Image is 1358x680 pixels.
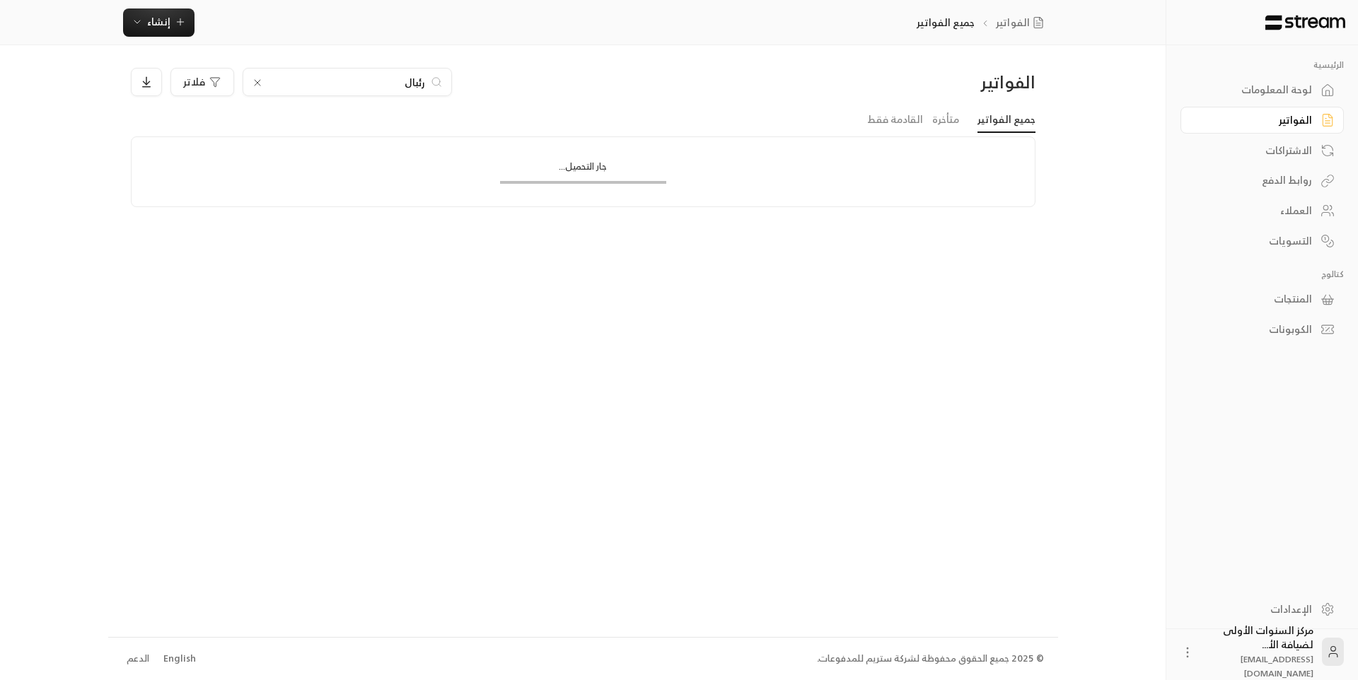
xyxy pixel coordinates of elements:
p: الرئيسية [1180,59,1344,71]
span: فلاتر [183,77,205,87]
div: روابط الدفع [1198,173,1312,187]
a: الإعدادات [1180,595,1344,623]
a: الكوبونات [1180,316,1344,344]
a: المنتجات [1180,286,1344,313]
p: جميع الفواتير [917,16,975,30]
div: لوحة المعلومات [1198,83,1312,97]
div: التسويات [1198,234,1312,248]
a: لوحة المعلومات [1180,76,1344,104]
button: إنشاء [123,8,195,37]
div: English [163,652,196,666]
a: العملاء [1180,197,1344,225]
a: التسويات [1180,227,1344,254]
div: الفواتير [1198,113,1312,127]
div: الإعدادات [1198,602,1312,616]
input: ابحث باسم العميل أو رقم الهاتف [269,74,426,90]
nav: breadcrumb [917,16,1049,30]
a: متأخرة [932,107,959,132]
div: المنتجات [1198,292,1312,306]
a: الدعم [122,646,154,672]
button: فلاتر [170,68,234,96]
div: الفواتير [819,71,1035,93]
a: الفواتير [996,16,1050,30]
div: الاشتراكات [1198,143,1312,158]
a: روابط الدفع [1180,167,1344,194]
span: إنشاء [147,13,170,30]
a: الاشتراكات [1180,136,1344,164]
a: الفواتير [1180,107,1344,134]
div: © 2025 جميع الحقوق محفوظة لشركة ستريم للمدفوعات. [817,652,1044,666]
div: الكوبونات [1198,322,1312,336]
div: العملاء [1198,204,1312,218]
div: جار التحميل... [500,160,666,180]
a: القادمة فقط [867,107,923,132]
img: Logo [1264,15,1347,30]
div: مركز السنوات الأولى لضيافة الأ... [1203,623,1313,680]
p: كتالوج [1180,269,1344,280]
a: جميع الفواتير [977,107,1035,133]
